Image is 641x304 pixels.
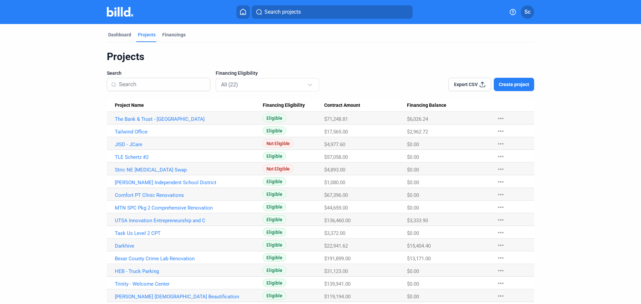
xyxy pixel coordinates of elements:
[263,228,286,236] span: Eligible
[324,102,360,108] span: Contract Amount
[216,70,258,76] span: Financing Eligibility
[324,129,348,135] span: $17,565.00
[263,203,286,211] span: Eligible
[407,102,446,108] span: Financing Balance
[264,8,301,16] span: Search projects
[263,241,286,249] span: Eligible
[497,191,505,199] mat-icon: more_horiz
[497,292,505,300] mat-icon: more_horiz
[407,256,431,262] span: $13,171.00
[115,154,263,160] a: TLE Schertz #2
[263,253,286,262] span: Eligible
[524,8,530,16] span: Sc
[407,102,490,108] div: Financing Balance
[115,129,263,135] a: Tailwind Office
[407,281,419,287] span: $0.00
[497,153,505,161] mat-icon: more_horiz
[324,268,348,274] span: $31,123.00
[324,294,351,300] span: $119,194.00
[407,230,419,236] span: $0.00
[115,102,263,108] div: Project Name
[107,70,122,76] span: Search
[324,192,348,198] span: $67,396.00
[115,180,263,186] a: [PERSON_NAME] Independent School District
[263,102,305,108] span: Financing Eligibility
[324,180,345,186] span: $1,080.00
[324,116,348,122] span: $71,248.81
[138,31,156,38] div: Projects
[407,294,419,300] span: $0.00
[263,139,293,147] span: Not Eligible
[448,78,491,91] button: Export CSV
[407,192,419,198] span: $0.00
[263,114,286,122] span: Eligible
[497,267,505,275] mat-icon: more_horiz
[407,154,419,160] span: $0.00
[497,140,505,148] mat-icon: more_horiz
[324,102,407,108] div: Contract Amount
[497,127,505,135] mat-icon: more_horiz
[115,192,263,198] a: Comfort PT Clinic Renovations
[407,167,419,173] span: $0.00
[263,177,286,186] span: Eligible
[115,205,263,211] a: MTN SPC Pkg 2 Comprehensive Renovation
[263,291,286,300] span: Eligible
[454,81,478,88] span: Export CSV
[407,218,428,224] span: $3,333.90
[324,256,351,262] span: $191,899.00
[263,190,286,198] span: Eligible
[407,268,419,274] span: $0.00
[324,205,348,211] span: $44,659.00
[115,102,144,108] span: Project Name
[497,178,505,186] mat-icon: more_horiz
[324,230,345,236] span: $3,372.00
[494,78,534,91] button: Create project
[497,165,505,173] mat-icon: more_horiz
[263,126,286,135] span: Eligible
[521,5,534,19] button: Sc
[115,243,263,249] a: Darkhive
[324,141,345,147] span: $4,977.60
[324,243,348,249] span: $22,941.62
[115,116,263,122] a: The Bank & Trust - [GEOGRAPHIC_DATA]
[119,77,206,91] input: Search
[107,7,133,17] img: Billd Company Logo
[108,31,131,38] div: Dashboard
[115,230,263,236] a: Task Us Level 2 CPT
[115,256,263,262] a: Bexar County Crime Lab Renovation
[497,279,505,287] mat-icon: more_horiz
[221,81,238,88] mat-select-trigger: All (22)
[324,281,351,287] span: $139,941.00
[263,165,293,173] span: Not Eligible
[263,266,286,274] span: Eligible
[263,215,286,224] span: Eligible
[499,81,529,88] span: Create project
[162,31,186,38] div: Financings
[407,129,428,135] span: $2,962.72
[497,216,505,224] mat-icon: more_horiz
[497,254,505,262] mat-icon: more_horiz
[324,218,351,224] span: $136,460.00
[107,50,534,63] div: Projects
[407,205,419,211] span: $0.00
[324,154,348,160] span: $57,058.00
[263,152,286,160] span: Eligible
[497,114,505,122] mat-icon: more_horiz
[252,5,413,19] button: Search projects
[115,294,263,300] a: [PERSON_NAME] [DEMOGRAPHIC_DATA] Beautification
[115,141,263,147] a: JISD - JCare
[324,167,345,173] span: $4,893.00
[407,180,419,186] span: $0.00
[407,141,419,147] span: $0.00
[115,268,263,274] a: HEB - Truck Parking
[407,116,428,122] span: $6,026.24
[263,102,324,108] div: Financing Eligibility
[497,229,505,237] mat-icon: more_horiz
[115,167,263,173] a: Stric NE [MEDICAL_DATA] Swap
[115,281,263,287] a: Trinity - Welcome Center
[497,241,505,249] mat-icon: more_horiz
[407,243,431,249] span: $15,404.40
[263,279,286,287] span: Eligible
[115,218,263,224] a: UTSA Innovation Entrepreneurship and C
[497,203,505,211] mat-icon: more_horiz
